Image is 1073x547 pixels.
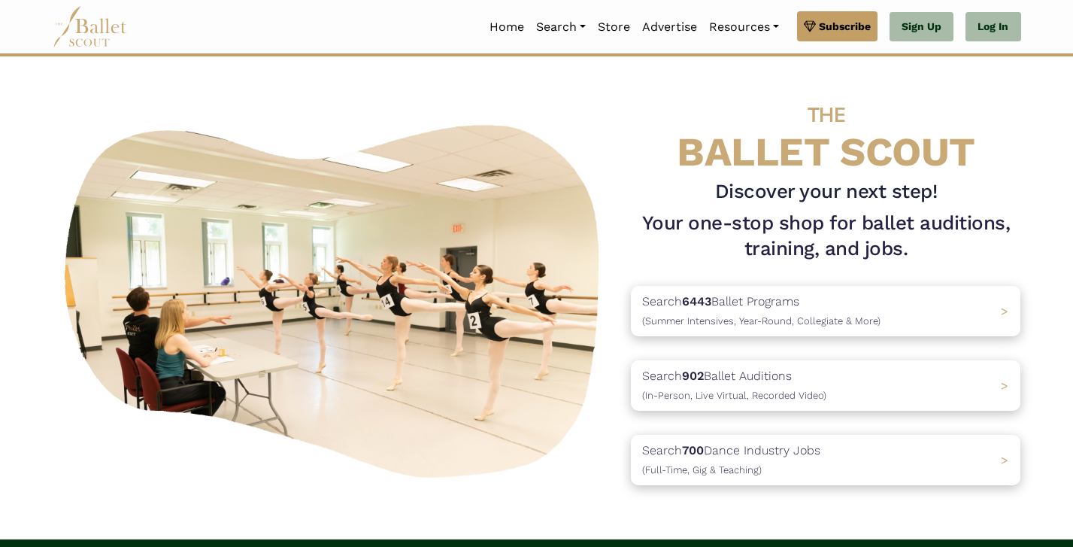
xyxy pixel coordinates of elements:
h3: Discover your next step! [631,179,1020,205]
p: Search Ballet Auditions [642,366,826,405]
a: Search902Ballet Auditions(In-Person, Live Virtual, Recorded Video) > [631,360,1020,411]
h1: Your one-stop shop for ballet auditions, training, and jobs. [631,211,1020,262]
a: Subscribe [797,11,877,41]
span: > [1001,453,1008,467]
h4: BALLET SCOUT [631,87,1020,173]
b: 700 [682,443,704,457]
p: Search Dance Industry Jobs [642,441,820,479]
b: 902 [682,369,704,383]
a: Search700Dance Industry Jobs(Full-Time, Gig & Teaching) > [631,435,1020,485]
p: Search Ballet Programs [642,292,881,330]
span: > [1001,378,1008,393]
a: Log In [965,12,1020,42]
a: Home [483,11,530,43]
span: > [1001,304,1008,318]
span: (Full-Time, Gig & Teaching) [642,464,762,476]
b: 6443 [682,294,711,308]
a: Advertise [636,11,703,43]
a: Search6443Ballet Programs(Summer Intensives, Year-Round, Collegiate & More)> [631,286,1020,336]
img: gem.svg [804,18,816,35]
span: (Summer Intensives, Year-Round, Collegiate & More) [642,315,881,327]
span: Subscribe [819,18,871,35]
a: Store [592,11,636,43]
a: Resources [703,11,785,43]
span: (In-Person, Live Virtual, Recorded Video) [642,390,826,401]
a: Sign Up [890,12,953,42]
span: THE [808,102,845,127]
img: A group of ballerinas talking to each other in a ballet studio [53,108,620,487]
a: Search [530,11,592,43]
